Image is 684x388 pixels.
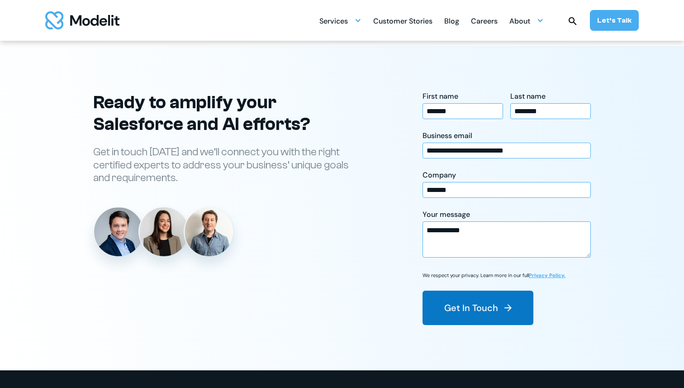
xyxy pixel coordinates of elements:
div: Customer Stories [373,13,432,31]
button: Get In Touch [423,291,533,325]
img: arrow right [503,302,513,313]
div: Let’s Talk [597,15,632,25]
a: home [45,11,119,29]
a: Let’s Talk [590,10,639,31]
div: Careers [471,13,498,31]
img: modelit logo [45,11,119,29]
div: About [509,13,530,31]
div: Last name [510,91,591,101]
img: Diego Febles [185,207,233,256]
a: Careers [471,12,498,29]
a: Customer Stories [373,12,432,29]
div: Company [423,170,591,180]
a: Privacy Policy. [529,272,565,278]
h2: Ready to amplify your Salesforce and AI efforts? [93,91,360,135]
div: Blog [444,13,459,31]
div: About [509,12,544,29]
a: Blog [444,12,459,29]
div: Your message [423,210,591,220]
div: Business email [423,131,591,141]
div: Services [319,12,361,29]
div: First name [423,91,503,101]
p: Get in touch [DATE] and we’ll connect you with the right certified experts to address your busine... [93,146,360,185]
div: Services [319,13,348,31]
img: Danny Tang [94,207,143,256]
p: We respect your privacy. Learn more in our full [423,272,565,279]
div: Get In Touch [444,302,498,314]
img: Angelica Buffa [139,207,188,256]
